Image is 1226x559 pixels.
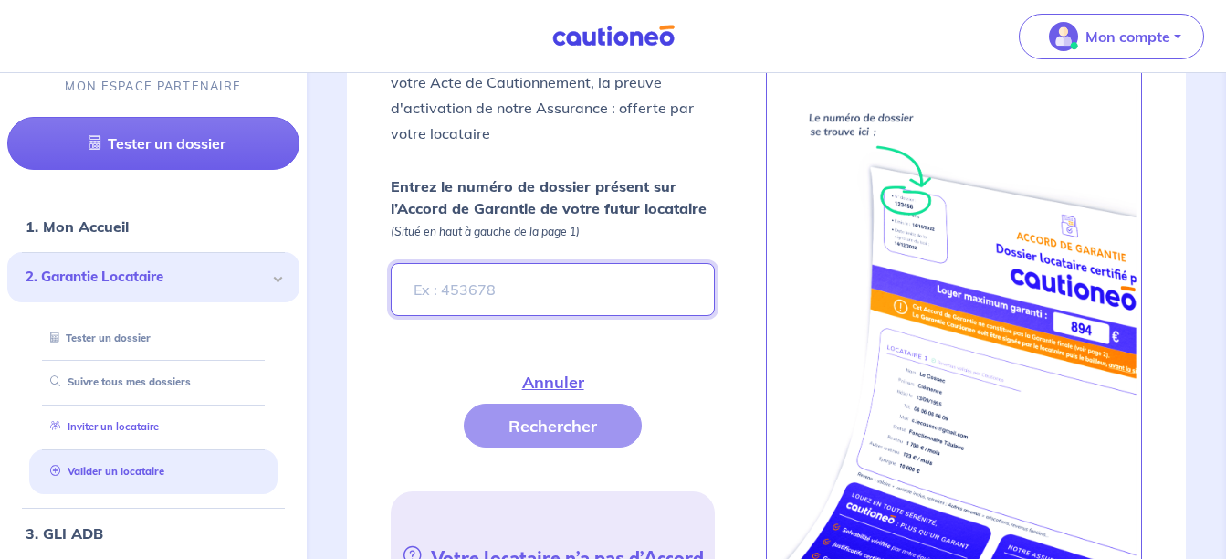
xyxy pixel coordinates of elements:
[65,78,241,95] p: MON ESPACE PARTENAIRE
[7,252,299,302] div: 2. Garantie Locataire
[43,420,159,433] a: Inviter un locataire
[477,360,629,404] button: Annuler
[29,323,278,353] div: Tester un dossier
[1019,14,1204,59] button: illu_account_valid_menu.svgMon compte
[1049,22,1078,51] img: illu_account_valid_menu.svg
[29,457,278,487] div: Valider un locataire
[26,267,267,288] span: 2. Garantie Locataire
[391,177,707,217] strong: Entrez le numéro de dossier présent sur l’Accord de Garantie de votre futur locataire
[7,117,299,170] a: Tester un dossier
[43,465,164,478] a: Valider un locataire
[391,263,716,316] input: Ex : 453678
[7,515,299,552] div: 3. GLI ADB
[29,368,278,398] div: Suivre tous mes dossiers
[545,25,682,47] img: Cautioneo
[43,376,191,389] a: Suivre tous mes dossiers
[26,524,103,543] a: 3. GLI ADB
[7,208,299,245] div: 1. Mon Accueil
[1085,26,1170,47] p: Mon compte
[29,412,278,442] div: Inviter un locataire
[391,225,580,238] em: (Situé en haut à gauche de la page 1)
[43,332,151,344] a: Tester un dossier
[26,217,129,236] a: 1. Mon Accueil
